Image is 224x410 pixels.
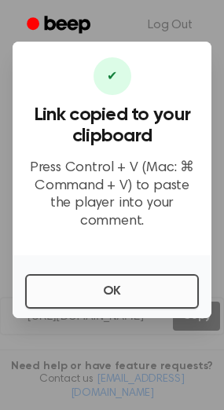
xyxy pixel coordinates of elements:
[25,104,199,147] h3: Link copied to your clipboard
[25,159,199,230] p: Press Control + V (Mac: ⌘ Command + V) to paste the player into your comment.
[132,6,208,44] a: Log Out
[16,10,105,41] a: Beep
[25,274,199,309] button: OK
[94,57,131,95] div: ✔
